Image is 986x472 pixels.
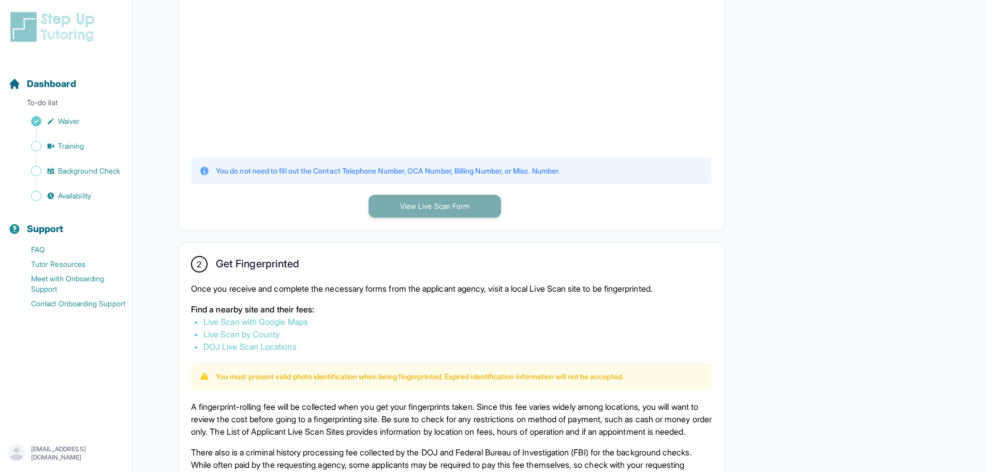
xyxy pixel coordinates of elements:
a: FAQ [8,242,132,257]
button: View Live Scan Form [369,195,501,218]
a: Training [8,139,132,153]
p: Find a nearby site and their fees: [191,303,712,316]
button: Support [4,205,128,240]
p: A fingerprint-rolling fee will be collected when you get your fingerprints taken. Since this fee ... [191,401,712,438]
p: Once you receive and complete the necessary forms from the applicant agency, visit a local Live S... [191,282,712,295]
a: Background Check [8,164,132,178]
a: Availability [8,189,132,203]
a: Tutor Resources [8,257,132,271]
a: DOJ Live Scan Locations [203,341,297,352]
img: logo [8,10,100,44]
a: Live Scan with Google Maps [203,317,308,327]
span: Dashboard [27,77,76,91]
a: Contact Onboarding Support [8,296,132,311]
span: Support [27,222,64,236]
p: [EMAIL_ADDRESS][DOMAIN_NAME] [31,445,124,462]
a: Meet with Onboarding Support [8,271,132,296]
h2: Get Fingerprinted [216,258,299,274]
a: Waiver [8,114,132,128]
button: Dashboard [4,60,128,95]
span: 2 [197,258,201,270]
button: [EMAIL_ADDRESS][DOMAIN_NAME] [8,444,124,463]
p: To-do list [4,97,128,112]
p: You do not need to fill out the Contact Telephone Number, OCA Number, Billing Number, or Misc. Nu... [216,166,560,176]
a: Live Scan by County [203,329,279,339]
span: Background Check [58,166,120,176]
a: Dashboard [8,77,76,91]
p: You must present valid photo identification when being fingerprinted. Expired identification info... [216,371,624,382]
span: Training [58,141,84,151]
span: Availability [58,191,91,201]
span: Waiver [58,116,80,126]
a: View Live Scan Form [369,201,501,211]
